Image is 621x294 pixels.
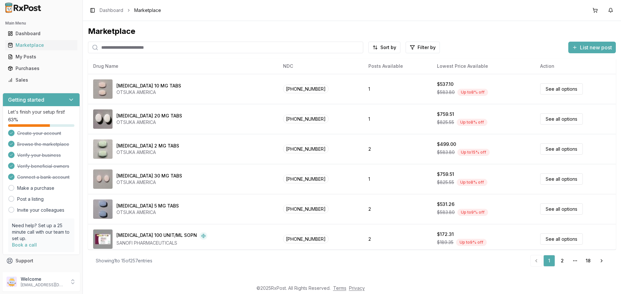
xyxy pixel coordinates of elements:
a: 18 [582,255,594,267]
a: Terms [333,285,346,291]
td: 1 [363,104,432,134]
span: Browse the marketplace [17,141,69,147]
a: Dashboard [100,7,123,14]
span: Filter by [418,44,436,51]
span: $583.80 [437,149,455,156]
th: NDC [278,58,363,74]
a: Dashboard [5,28,77,39]
a: See all options [540,143,583,155]
img: RxPost Logo [3,3,44,13]
p: Need help? Set up a 25 minute call with our team to set up. [12,222,71,242]
div: Sales [8,77,75,83]
button: Filter by [406,42,440,53]
img: Abilify 20 MG TABS [93,109,113,129]
span: [PHONE_NUMBER] [283,115,329,123]
img: Abilify 30 MG TABS [93,169,113,189]
div: Up to 8 % off [457,89,488,96]
span: Feedback [16,269,38,276]
h3: Getting started [8,96,44,104]
div: OTSUKA AMERICA [116,179,182,186]
button: Purchases [3,63,80,74]
span: Verify beneficial owners [17,163,69,169]
div: OTSUKA AMERICA [116,119,182,126]
a: Post a listing [17,196,44,202]
div: [MEDICAL_DATA] 5 MG TABS [116,203,179,209]
div: Up to 8 % off [457,179,487,186]
td: 1 [363,164,432,194]
a: Book a call [12,242,37,248]
button: Feedback [3,267,80,278]
a: List new post [568,45,616,51]
div: Showing 1 to 15 of 257 entries [96,258,152,264]
th: Posts Available [363,58,432,74]
th: Drug Name [88,58,278,74]
div: Purchases [8,65,75,72]
button: List new post [568,42,616,53]
div: My Posts [8,54,75,60]
div: Marketplace [88,26,616,36]
a: See all options [540,113,583,125]
a: Marketplace [5,39,77,51]
div: Up to 9 % off [456,239,487,246]
div: $499.00 [437,141,456,147]
span: $825.55 [437,179,454,186]
div: [MEDICAL_DATA] 2 MG TABS [116,143,179,149]
div: $759.51 [437,171,454,177]
div: OTSUKA AMERICA [116,209,179,216]
span: List new post [580,44,612,51]
a: Purchases [5,63,77,74]
a: 1 [543,255,555,267]
span: $189.35 [437,239,453,246]
nav: breadcrumb [100,7,161,14]
span: Create your account [17,130,61,137]
a: Make a purchase [17,185,54,191]
a: 2 [556,255,568,267]
span: $825.55 [437,119,454,126]
th: Action [535,58,616,74]
td: 1 [363,74,432,104]
span: [PHONE_NUMBER] [283,235,329,243]
a: Sales [5,74,77,86]
span: Sort by [380,44,396,51]
span: $583.80 [437,89,455,96]
div: [MEDICAL_DATA] 20 MG TABS [116,113,182,119]
img: Admelog SoloStar 100 UNIT/ML SOPN [93,229,113,249]
img: Abilify 5 MG TABS [93,199,113,219]
a: See all options [540,203,583,215]
div: OTSUKA AMERICA [116,149,179,156]
div: $531.26 [437,201,454,208]
span: 63 % [8,117,18,123]
button: Support [3,255,80,267]
div: [MEDICAL_DATA] 30 MG TABS [116,173,182,179]
h2: Main Menu [5,21,77,26]
img: Abilify 2 MG TABS [93,139,113,159]
span: [PHONE_NUMBER] [283,85,329,93]
a: Invite your colleagues [17,207,64,213]
th: Lowest Price Available [432,58,535,74]
button: Sales [3,75,80,85]
a: See all options [540,83,583,95]
button: My Posts [3,52,80,62]
div: SANOFI PHARMACEUTICALS [116,240,207,246]
img: User avatar [6,277,17,287]
span: [PHONE_NUMBER] [283,175,329,183]
a: My Posts [5,51,77,63]
a: See all options [540,173,583,185]
div: $537.10 [437,81,453,87]
span: Connect a bank account [17,174,70,180]
div: Dashboard [8,30,75,37]
td: 2 [363,194,432,224]
div: $172.31 [437,231,454,238]
p: Let's finish your setup first! [8,109,74,115]
nav: pagination [530,255,608,267]
button: Dashboard [3,28,80,39]
span: $583.80 [437,209,455,216]
button: Marketplace [3,40,80,50]
div: [MEDICAL_DATA] 100 UNIT/ML SOPN [116,232,197,240]
td: 2 [363,224,432,254]
div: [MEDICAL_DATA] 10 MG TABS [116,83,181,89]
div: Up to 15 % off [457,149,490,156]
button: Sort by [368,42,400,53]
img: Abilify 10 MG TABS [93,79,113,99]
a: Go to next page [595,255,608,267]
